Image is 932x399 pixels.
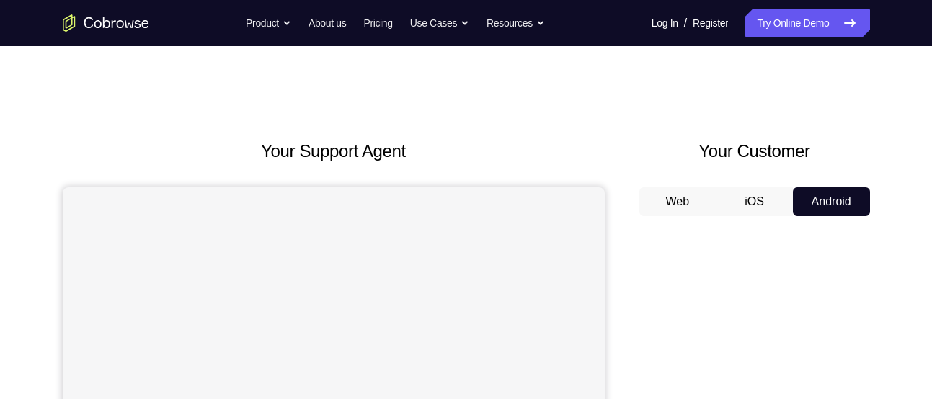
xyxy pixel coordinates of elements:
button: Web [639,187,716,216]
button: Use Cases [410,9,469,37]
button: Android [793,187,870,216]
h2: Your Support Agent [63,138,605,164]
a: Try Online Demo [745,9,869,37]
a: About us [309,9,346,37]
h2: Your Customer [639,138,870,164]
a: Pricing [363,9,392,37]
button: iOS [716,187,793,216]
a: Log In [652,9,678,37]
span: / [684,14,687,32]
a: Go to the home page [63,14,149,32]
button: Product [246,9,291,37]
a: Register [693,9,728,37]
button: Resources [487,9,545,37]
